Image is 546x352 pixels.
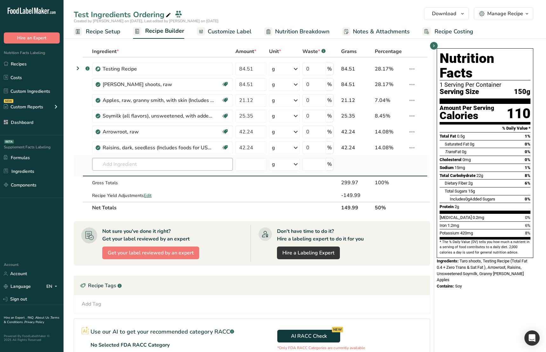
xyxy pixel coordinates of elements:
[96,67,100,71] img: Sub Recipe
[82,300,101,308] div: Add Tag
[440,134,456,139] span: Total Fat
[525,173,530,178] span: 8%
[208,27,252,36] span: Customize Label
[374,202,407,213] th: 50%
[103,128,214,136] div: Arrowroot, raw
[440,51,530,80] h1: Nutrition Facts
[445,149,455,154] i: Trans
[455,204,459,209] span: 2g
[272,160,275,168] div: g
[277,345,365,351] p: *Only FDA RACC Categories are currently available
[103,81,214,88] div: [PERSON_NAME] shoots, raw
[341,65,372,73] div: 84.51
[74,24,120,39] a: Recipe Setup
[302,48,326,55] div: Waste
[525,157,530,162] span: 0%
[445,181,467,186] span: Dietary Fiber
[272,65,275,73] div: g
[340,202,373,213] th: 149.99
[4,32,60,44] button: Hire an Expert
[264,24,329,39] a: Nutrition Breakdown
[525,181,530,186] span: 6%
[197,24,252,39] a: Customize Label
[291,332,327,340] span: AI RACC Check
[103,112,214,120] div: Soymilk (all flavors), unsweetened, with added calcium, vitamins A and D
[424,7,469,20] button: Download
[455,284,462,288] span: Soy
[103,144,214,152] div: Raisins, dark, seedless (Includes foods for USDA's Food Distribution Program)
[4,334,60,342] div: Powered By FoodLabelMaker © 2025 All Rights Reserved
[525,134,530,139] span: 1%
[440,231,459,235] span: Potassium
[375,48,402,55] span: Percentage
[432,10,456,17] span: Download
[235,48,256,55] span: Amount
[435,27,473,36] span: Recipe Costing
[91,341,170,349] p: No Selected FDA RACC Category
[468,181,473,186] span: 2g
[437,284,454,288] span: Contains:
[375,144,406,152] div: 14.08%
[445,142,469,146] span: Saturated Fat
[462,157,471,162] span: 0mg
[144,193,152,199] span: Edit
[465,197,470,201] span: 0g
[474,7,533,20] button: Manage Recipe
[375,112,406,120] div: 8.45%
[272,81,275,88] div: g
[4,315,26,320] a: Hire an Expert .
[4,104,43,110] div: Custom Reports
[92,179,233,186] div: Gross Totals
[341,81,372,88] div: 84.51
[341,97,372,104] div: 21.12
[440,105,494,111] div: Amount Per Serving
[91,202,335,213] th: Net Totals
[440,88,479,96] span: Serving Size
[269,48,281,55] span: Unit
[448,223,459,228] span: 1.2mg
[476,173,483,178] span: 22g
[440,173,475,178] span: Total Carbohydrate
[445,189,467,193] span: Total Sugars
[332,327,343,332] div: NEW
[440,223,447,228] span: Iron
[341,144,372,152] div: 42.24
[272,112,275,120] div: g
[74,18,219,24] span: Created by [PERSON_NAME] on [DATE], Last edited by [PERSON_NAME] on [DATE]
[375,179,406,186] div: 100%
[525,142,530,146] span: 0%
[525,165,530,170] span: 1%
[4,140,14,144] div: BETA
[440,165,454,170] span: Sodium
[460,231,473,235] span: 420mg
[4,281,31,292] a: Language
[462,149,466,154] span: 0g
[91,328,234,336] p: Use our AI to get your recommended category RACC
[272,144,275,152] div: g
[457,134,465,139] span: 0.5g
[440,111,494,120] div: Calories
[92,48,119,55] span: Ingredient
[525,223,530,228] span: 6%
[145,27,184,35] span: Recipe Builder
[342,24,410,39] a: Notes & Attachments
[35,315,51,320] a: About Us .
[450,197,495,201] span: Includes Added Sugars
[277,247,340,259] a: Hire a Labeling Expert
[445,149,461,154] span: Fat
[277,330,340,342] button: AI RACC Check NEW
[92,192,233,199] div: Recipe Yield Adjustments
[102,247,199,259] button: Get your label reviewed by an expert
[440,215,472,220] span: [MEDICAL_DATA]
[24,320,44,324] a: Privacy Policy
[4,315,59,324] a: Terms & Conditions .
[440,204,454,209] span: Protein
[272,97,275,104] div: g
[28,315,35,320] a: FAQ .
[102,227,190,243] div: Not sure you've done it right? Get your label reviewed by an expert
[341,192,372,199] div: -149.99
[46,283,60,290] div: EN
[525,215,530,220] span: 0%
[437,259,527,282] span: Taro shoots, Testing Recipe (Total Fat 0.4 + Zero Trans & Sat Fat ), Arrowroot, Raisins, Unsweete...
[375,128,406,136] div: 14.08%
